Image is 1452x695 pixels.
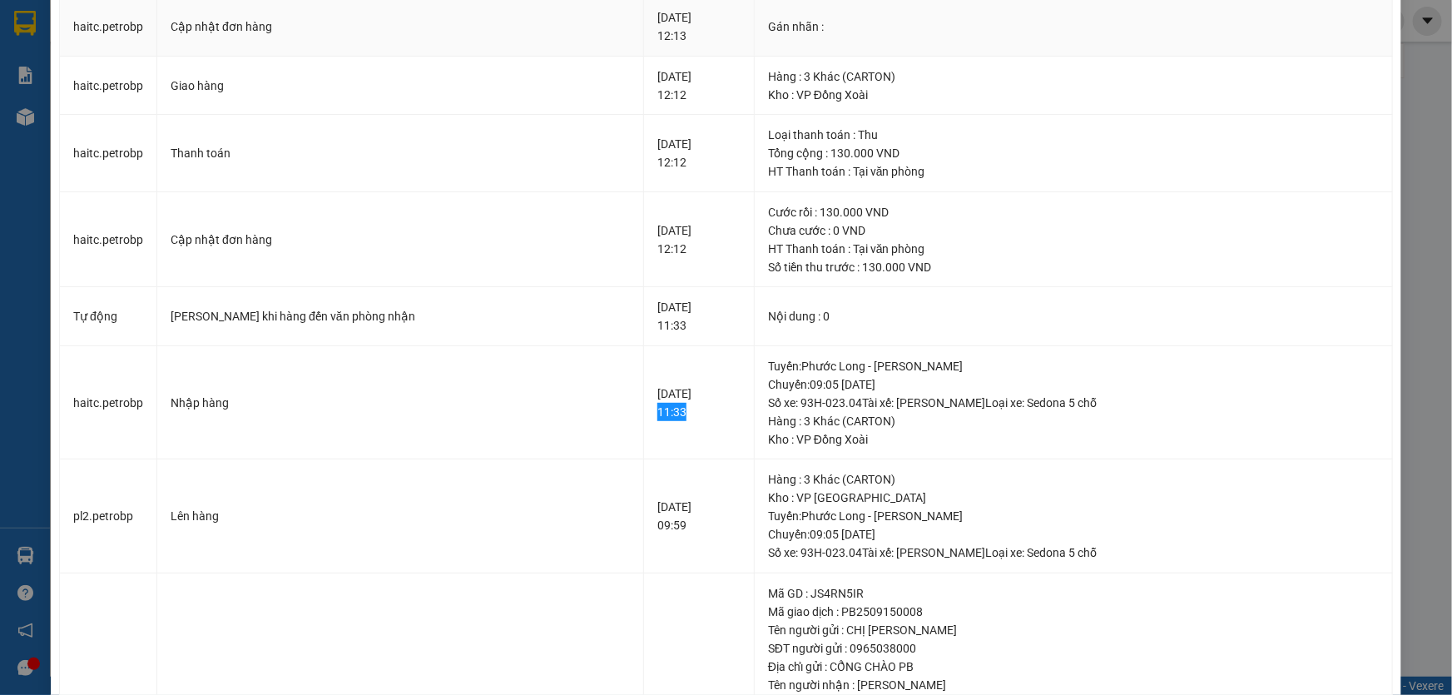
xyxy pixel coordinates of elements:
div: [DATE] 12:12 [657,67,741,104]
div: Hàng : 3 Khác (CARTON) [768,67,1379,86]
div: HT Thanh toán : Tại văn phòng [768,162,1379,181]
div: [DATE] 11:33 [657,385,741,421]
div: Loại thanh toán : Thu [768,126,1379,144]
div: Địa chỉ gửi : CỔNG CHÀO PB [768,658,1379,676]
div: Cập nhật đơn hàng [171,17,630,36]
div: Thanh toán [171,144,630,162]
div: Cập nhật đơn hàng [171,231,630,249]
div: Tổng cộng : 130.000 VND [768,144,1379,162]
div: [DATE] 12:12 [657,221,741,258]
div: Mã giao dịch : PB2509150008 [768,603,1379,621]
div: Kho : VP Đồng Xoài [768,86,1379,104]
td: haitc.petrobp [60,57,157,116]
div: [DATE] 09:59 [657,498,741,534]
td: pl2.petrobp [60,459,157,573]
div: HT Thanh toán : Tại văn phòng [768,240,1379,258]
div: Nội dung : 0 [768,307,1379,325]
div: Cước rồi : 130.000 VND [768,203,1379,221]
div: Mã GD : JS4RN5IR [768,584,1379,603]
div: SĐT người gửi : 0965038000 [768,639,1379,658]
div: [DATE] 11:33 [657,298,741,335]
div: Giao hàng [171,77,630,95]
div: Kho : VP Đồng Xoài [768,430,1379,449]
td: haitc.petrobp [60,192,157,288]
div: [DATE] 12:12 [657,135,741,171]
div: Nhập hàng [171,394,630,412]
div: [PERSON_NAME] khi hàng đến văn phòng nhận [171,307,630,325]
div: Tuyến : Phước Long - [PERSON_NAME] Chuyến: 09:05 [DATE] Số xe: 93H-023.04 Tài xế: [PERSON_NAME] L... [768,507,1379,562]
div: Hàng : 3 Khác (CARTON) [768,412,1379,430]
div: Hàng : 3 Khác (CARTON) [768,470,1379,489]
div: Lên hàng [171,507,630,525]
div: Kho : VP [GEOGRAPHIC_DATA] [768,489,1379,507]
div: Gán nhãn : [768,17,1379,36]
div: Chưa cước : 0 VND [768,221,1379,240]
td: Tự động [60,287,157,346]
div: Tên người nhận : [PERSON_NAME] [768,676,1379,694]
div: Số tiền thu trước : 130.000 VND [768,258,1379,276]
div: [DATE] 12:13 [657,8,741,45]
td: haitc.petrobp [60,346,157,460]
div: Tuyến : Phước Long - [PERSON_NAME] Chuyến: 09:05 [DATE] Số xe: 93H-023.04 Tài xế: [PERSON_NAME] L... [768,357,1379,412]
div: Tên người gửi : CHỊ [PERSON_NAME] [768,621,1379,639]
td: haitc.petrobp [60,115,157,192]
